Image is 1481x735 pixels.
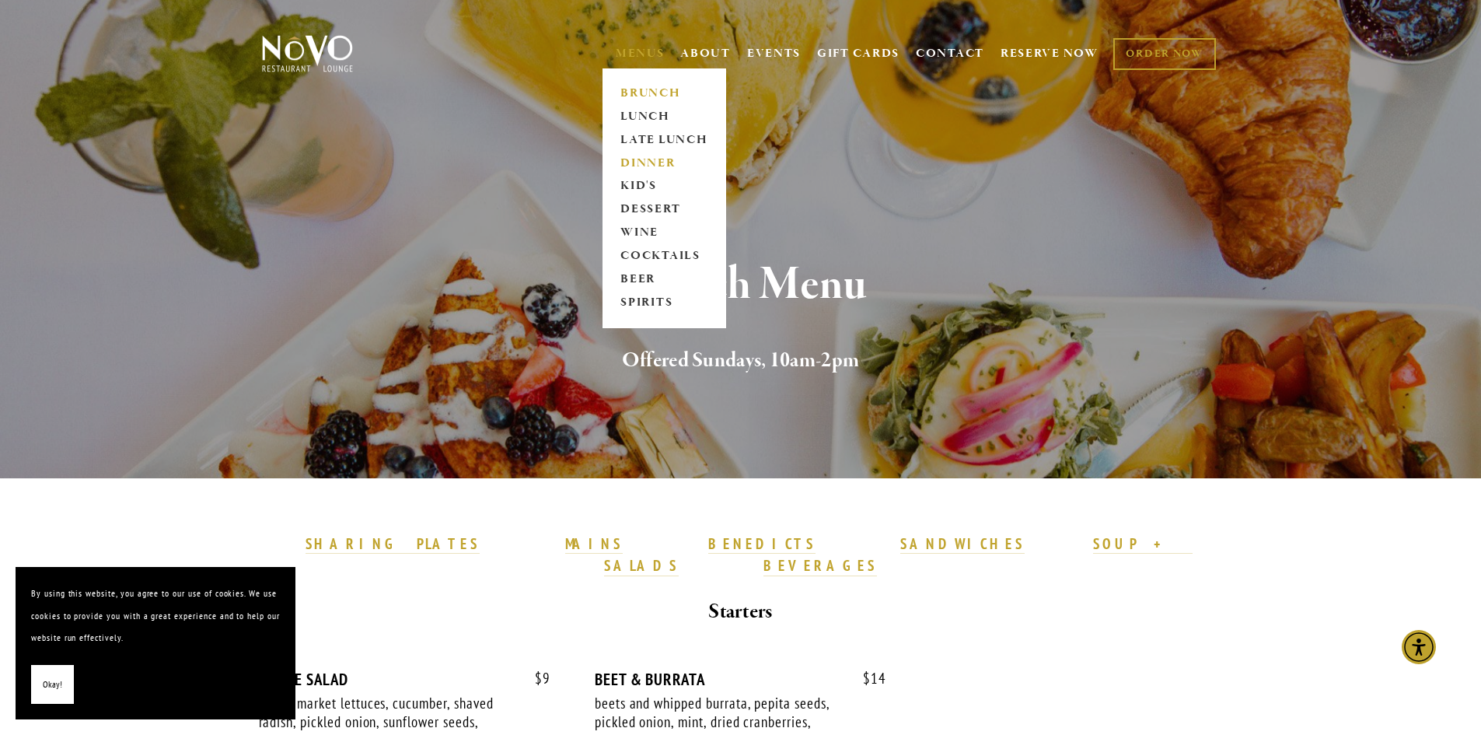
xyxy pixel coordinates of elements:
strong: Starters [708,598,772,625]
a: RESERVE NOW [1001,39,1099,68]
a: ORDER NOW [1113,38,1215,70]
strong: SANDWICHES [900,534,1025,553]
a: WINE [616,222,713,245]
a: SPIRITS [616,292,713,315]
a: DINNER [616,152,713,175]
p: By using this website, you agree to our use of cookies. We use cookies to provide you with a grea... [31,583,280,649]
a: KID'S [616,175,713,198]
a: SHARING PLATES [306,534,480,555]
strong: SHARING PLATES [306,534,480,553]
a: MAINS [565,534,623,555]
span: 14 [847,670,886,688]
a: BEER [616,268,713,292]
span: $ [535,669,543,688]
a: EVENTS [747,46,801,61]
div: BEET & BURRATA [595,670,886,689]
section: Cookie banner [16,567,295,719]
a: CONTACT [916,39,984,68]
h1: Brunch Menu [288,260,1194,310]
span: $ [863,669,871,688]
a: DESSERT [616,198,713,222]
a: BENEDICTS [708,534,816,555]
button: Okay! [31,665,74,705]
span: 9 [519,670,550,688]
a: SANDWICHES [900,534,1025,555]
img: Novo Restaurant &amp; Lounge [259,34,356,73]
a: GIFT CARDS [817,39,899,68]
strong: MAINS [565,534,623,553]
a: ABOUT [680,46,731,61]
a: BEVERAGES [763,556,877,576]
a: COCKTAILS [616,245,713,268]
a: BRUNCH [616,82,713,105]
div: HOUSE SALAD [259,670,550,689]
strong: BEVERAGES [763,556,877,575]
a: LATE LUNCH [616,128,713,152]
h2: Offered Sundays, 10am-2pm [288,345,1194,377]
a: LUNCH [616,105,713,128]
span: Okay! [43,674,62,696]
div: Accessibility Menu [1402,630,1436,664]
strong: BENEDICTS [708,534,816,553]
a: SOUP + SALADS [604,534,1193,576]
a: MENUS [616,46,665,61]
